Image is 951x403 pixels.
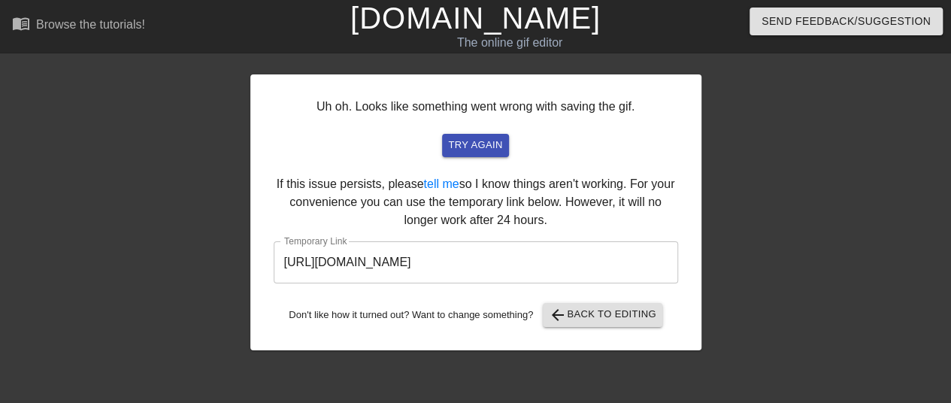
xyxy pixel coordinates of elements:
span: Send Feedback/Suggestion [762,12,931,31]
div: Uh oh. Looks like something went wrong with saving the gif. If this issue persists, please so I k... [250,74,701,350]
span: try again [448,137,502,154]
div: The online gif editor [325,34,695,52]
span: arrow_back [549,306,567,324]
button: try again [442,134,508,157]
a: Browse the tutorials! [12,14,145,38]
a: [DOMAIN_NAME] [350,2,601,35]
div: Browse the tutorials! [36,18,145,31]
input: bare [274,241,678,283]
button: Back to Editing [543,303,662,327]
a: tell me [423,177,459,190]
button: Send Feedback/Suggestion [750,8,943,35]
span: Back to Editing [549,306,656,324]
span: menu_book [12,14,30,32]
div: Don't like how it turned out? Want to change something? [274,303,678,327]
